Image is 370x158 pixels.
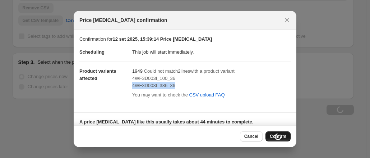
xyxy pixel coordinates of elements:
button: Cancel [240,131,263,141]
span: Could not match 2 line s with a product variant [144,68,235,74]
span: 4WF3D003I_386_36 [132,83,175,88]
a: CSV upload FAQ [185,89,229,101]
p: Confirmation for [79,36,291,43]
span: Product variants affected [79,68,116,81]
span: 4WF3D003I_100_36 [132,76,175,81]
div: 1949 [132,68,291,101]
span: You may want to check the [132,92,188,98]
span: Scheduling [79,49,105,55]
b: A price [MEDICAL_DATA] like this usually takes about 44 minutes to complete. [79,119,253,125]
button: Close [282,15,292,25]
span: Price [MEDICAL_DATA] confirmation [79,17,167,24]
span: Cancel [244,134,258,139]
dd: This job will start immediately. [132,43,291,62]
span: CSV upload FAQ [189,91,225,99]
b: 12 set 2025, 15:39:14 Price [MEDICAL_DATA] [112,36,212,42]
